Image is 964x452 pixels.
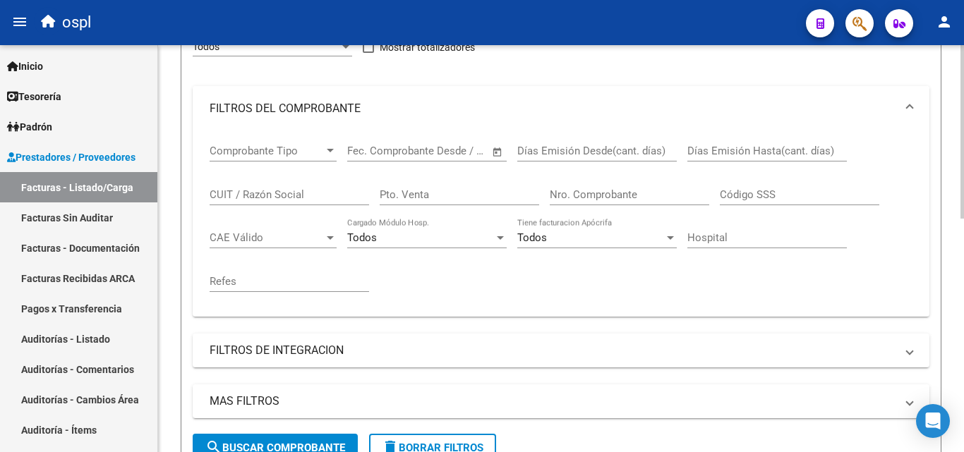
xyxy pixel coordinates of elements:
[7,59,43,74] span: Inicio
[7,89,61,104] span: Tesorería
[193,384,929,418] mat-expansion-panel-header: MAS FILTROS
[193,334,929,367] mat-expansion-panel-header: FILTROS DE INTEGRACION
[210,145,324,157] span: Comprobante Tipo
[916,404,950,438] div: Open Intercom Messenger
[210,343,896,358] mat-panel-title: FILTROS DE INTEGRACION
[11,13,28,30] mat-icon: menu
[7,149,135,165] span: Prestadores / Proveedores
[210,393,896,409] mat-panel-title: MAS FILTROS
[417,145,486,157] input: Fecha fin
[347,231,377,244] span: Todos
[62,7,91,38] span: ospl
[380,39,475,56] span: Mostrar totalizadores
[193,86,929,131] mat-expansion-panel-header: FILTROS DEL COMPROBANTE
[490,144,506,160] button: Open calendar
[347,145,404,157] input: Fecha inicio
[517,231,547,244] span: Todos
[7,119,52,135] span: Padrón
[193,131,929,317] div: FILTROS DEL COMPROBANTE
[210,101,896,116] mat-panel-title: FILTROS DEL COMPROBANTE
[193,41,219,52] span: Todos
[936,13,953,30] mat-icon: person
[210,231,324,244] span: CAE Válido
